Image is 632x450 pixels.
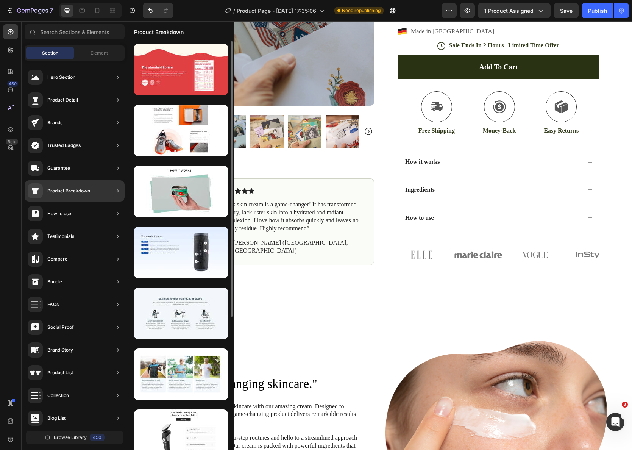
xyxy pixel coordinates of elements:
span: 3 [622,402,628,408]
div: Add to cart [351,41,390,51]
button: Browse Library450 [26,431,123,444]
span: 1 product assigned [484,7,534,15]
input: Search Sections & Elements [25,24,125,39]
span: Element [91,50,108,56]
div: Brands [47,119,62,127]
div: Bundle [47,278,62,286]
div: FAQs [47,301,59,308]
button: Carousel Next Arrow [236,106,245,115]
img: gempages_467033851152040746-430f1d7c-c70a-4548-b5a9-1024c9bab85d.png [42,167,87,212]
p: “This skin cream is a game-changer! It has transformed my dry, lackluster skin into a hydrated an... [94,180,236,211]
iframe: Intercom live chat [606,413,624,431]
div: Collection [47,392,69,399]
div: Brand Story [47,346,73,354]
p: [PERSON_NAME] ([GEOGRAPHIC_DATA], [GEOGRAPHIC_DATA]) [105,218,236,234]
p: Made in [GEOGRAPHIC_DATA] [283,6,367,15]
button: Save [554,3,579,18]
div: Guarantee [47,164,70,172]
img: gempages_467033851152040746-28471ddd-c7fe-4df0-8728-0f1f675016e8.png [327,223,375,244]
img: gempages_467033851152040746-d615723e-11dd-478a-8db9-6bdc5e27cbf4.png [440,223,488,244]
button: 1 product assigned [478,3,551,18]
h2: "Simply life-changing skincare." [25,354,234,372]
p: 7 [50,6,53,15]
div: Testimonials [47,233,74,240]
span: Need republishing [342,7,381,14]
p: How it works [278,137,312,145]
p: Discover the secret to effortless skincare with our amazing cream. Designed to simplify your dail... [26,381,234,405]
div: How to use [47,210,71,217]
img: gempages_467033851152040746-22f3dd3d-92f3-4874-9e94-fba8c17fc194.png [384,223,431,244]
button: Add to cart [270,33,472,58]
span: Product Page - [DATE] 17:35:06 [237,7,316,15]
span: / [233,7,235,15]
div: Compare [47,255,67,263]
div: Product List [47,369,73,377]
div: Social Proof [47,323,74,331]
div: Undo/Redo [143,3,173,18]
button: Publish [582,3,613,18]
div: Product Breakdown [47,187,90,195]
div: Product Detail [47,96,78,104]
div: Hero Section [47,73,75,81]
div: Beta [6,139,18,145]
div: Trusted Badges [47,142,81,149]
img: gempages_467033851152040746-b1b291ec-131a-4d00-8ee7-75521e435fe3.png [270,223,318,244]
div: Publish [588,7,607,15]
p: Money-Back [355,106,388,114]
div: 450 [90,434,105,441]
span: Section [42,50,58,56]
p: Sale Ends In 2 Hours | Limited Time Offer [321,20,432,28]
p: Free Shipping [291,106,327,114]
p: How to use [278,193,306,201]
p: Ingredients [278,165,307,173]
p: Easy Returns [416,106,451,114]
span: Browse Library [54,434,87,441]
div: 450 [7,81,18,87]
button: 7 [3,3,56,18]
div: Blog List [47,414,66,422]
iframe: To enrich screen reader interactions, please activate Accessibility in Grammarly extension settings [128,21,632,450]
span: Save [560,8,573,14]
